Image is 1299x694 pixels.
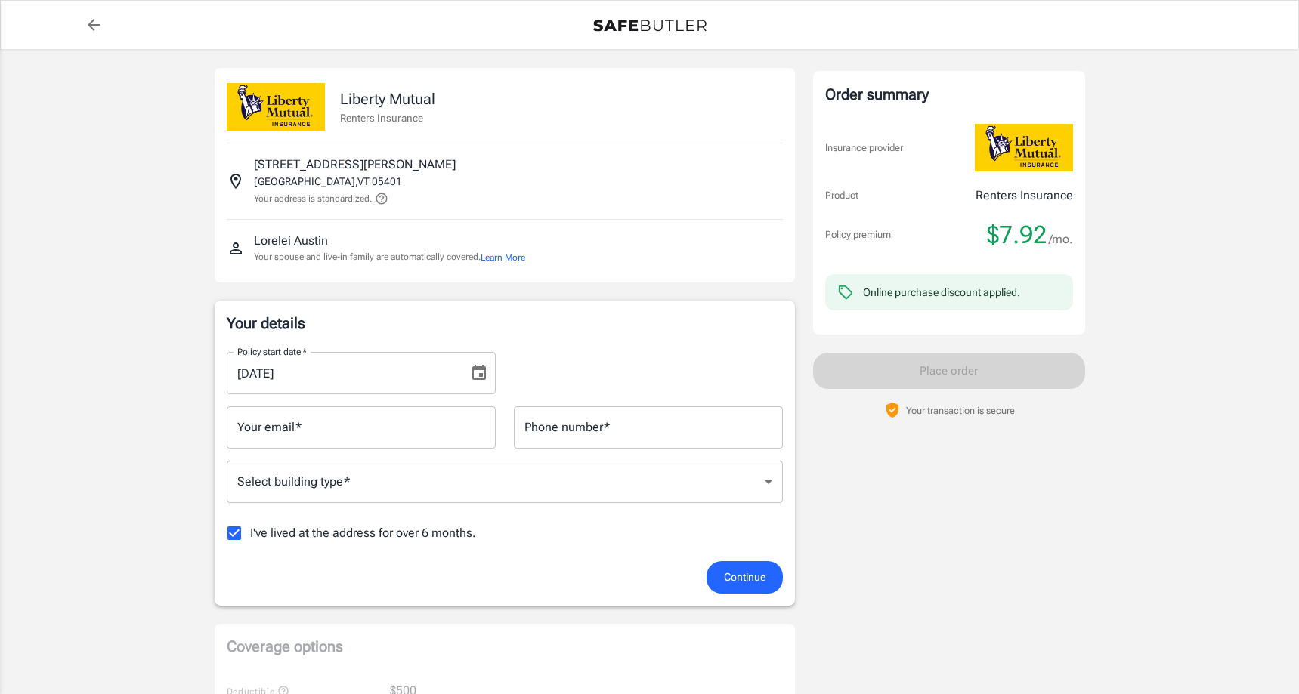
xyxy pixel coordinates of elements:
[227,83,325,131] img: Liberty Mutual
[514,406,783,449] input: Enter number
[227,406,496,449] input: Enter email
[593,20,707,32] img: Back to quotes
[1049,229,1073,250] span: /mo.
[481,251,525,264] button: Learn More
[825,83,1073,106] div: Order summary
[227,239,245,258] svg: Insured person
[227,172,245,190] svg: Insured address
[254,232,328,250] p: Lorelei Austin
[227,352,458,394] input: MM/DD/YYYY
[863,285,1020,300] div: Online purchase discount applied.
[464,358,494,388] button: Choose date, selected date is Aug 24, 2025
[987,220,1047,250] span: $7.92
[254,250,525,264] p: Your spouse and live-in family are automatically covered.
[340,110,435,125] p: Renters Insurance
[79,10,109,40] a: back to quotes
[976,187,1073,205] p: Renters Insurance
[707,561,783,594] button: Continue
[250,524,476,542] span: I've lived at the address for over 6 months.
[724,568,765,587] span: Continue
[254,192,372,205] p: Your address is standardized.
[825,227,891,242] p: Policy premium
[340,88,435,110] p: Liberty Mutual
[227,313,783,334] p: Your details
[254,174,402,189] p: [GEOGRAPHIC_DATA] , VT 05401
[825,188,858,203] p: Product
[237,345,307,358] label: Policy start date
[906,403,1015,418] p: Your transaction is secure
[254,156,456,174] p: [STREET_ADDRESS][PERSON_NAME]
[825,140,903,156] p: Insurance provider
[975,124,1073,171] img: Liberty Mutual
